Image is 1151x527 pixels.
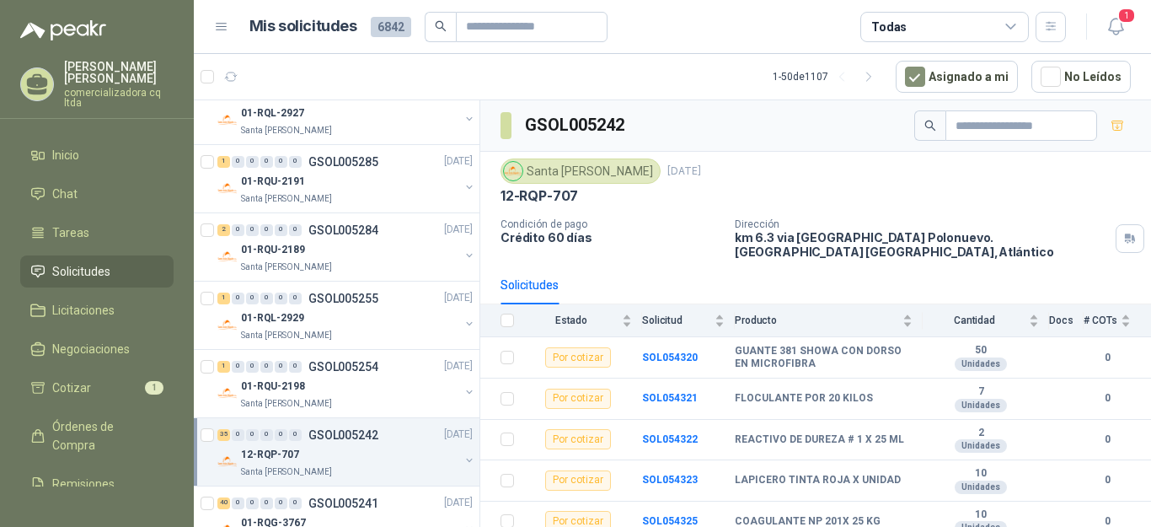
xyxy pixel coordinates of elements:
[260,156,273,168] div: 0
[545,429,611,449] div: Por cotizar
[501,276,559,294] div: Solicitudes
[289,361,302,373] div: 0
[20,468,174,500] a: Remisiones
[871,18,907,36] div: Todas
[52,223,89,242] span: Tareas
[52,146,79,164] span: Inicio
[260,497,273,509] div: 0
[642,352,698,363] a: SOL054320
[217,293,230,304] div: 1
[232,293,244,304] div: 0
[504,162,522,180] img: Company Logo
[20,333,174,365] a: Negociaciones
[20,411,174,461] a: Órdenes de Compra
[735,218,1109,230] p: Dirección
[1084,472,1131,488] b: 0
[735,474,901,487] b: LAPICERO TINTA ROJA X UNIDAD
[246,429,259,441] div: 0
[923,315,1025,326] span: Cantidad
[289,156,302,168] div: 0
[241,310,304,326] p: 01-RQL-2929
[1084,432,1131,448] b: 0
[308,224,378,236] p: GSOL005284
[241,105,304,121] p: 01-RQL-2927
[20,139,174,171] a: Inicio
[642,315,711,326] span: Solicitud
[642,515,698,527] a: SOL054325
[241,192,332,206] p: Santa [PERSON_NAME]
[524,304,642,337] th: Estado
[524,315,618,326] span: Estado
[241,397,332,411] p: Santa [PERSON_NAME]
[525,112,627,138] h3: GSOL005242
[217,247,238,267] img: Company Logo
[217,315,238,336] img: Company Logo
[217,152,476,206] a: 1 0 0 0 0 0 GSOL005285[DATE] Company Logo01-RQU-2191Santa [PERSON_NAME]
[308,497,378,509] p: GSOL005241
[246,293,259,304] div: 0
[735,304,923,337] th: Producto
[545,389,611,409] div: Por cotizar
[1031,61,1131,93] button: No Leídos
[923,508,1039,522] b: 10
[52,340,130,358] span: Negociaciones
[241,261,332,274] p: Santa [PERSON_NAME]
[64,61,174,84] p: [PERSON_NAME] [PERSON_NAME]
[217,288,476,342] a: 1 0 0 0 0 0 GSOL005255[DATE] Company Logo01-RQL-2929Santa [PERSON_NAME]
[735,392,873,406] b: FLOCULANTE POR 20 KILOS
[642,433,698,445] a: SOL054322
[923,304,1049,337] th: Cantidad
[923,467,1039,481] b: 10
[20,255,174,288] a: Solicitudes
[246,361,259,373] div: 0
[241,447,299,463] p: 12-RQP-707
[217,357,476,411] a: 1 0 0 0 0 0 GSOL005254[DATE] Company Logo01-RQU-2198Santa [PERSON_NAME]
[642,474,698,486] a: SOL054323
[20,20,106,40] img: Logo peakr
[217,110,238,131] img: Company Logo
[232,497,244,509] div: 0
[20,372,174,404] a: Cotizar1
[52,475,115,493] span: Remisiones
[232,361,244,373] div: 0
[241,124,332,137] p: Santa [PERSON_NAME]
[241,174,305,190] p: 01-RQU-2191
[260,361,273,373] div: 0
[217,429,230,441] div: 35
[232,429,244,441] div: 0
[275,497,287,509] div: 0
[444,290,473,306] p: [DATE]
[545,471,611,491] div: Por cotizar
[642,304,735,337] th: Solicitud
[275,361,287,373] div: 0
[260,293,273,304] div: 0
[217,497,230,509] div: 40
[501,218,721,230] p: Condición de pago
[232,156,244,168] div: 0
[735,230,1109,259] p: km 6.3 via [GEOGRAPHIC_DATA] Polonuevo. [GEOGRAPHIC_DATA] [GEOGRAPHIC_DATA] , Atlántico
[52,417,158,454] span: Órdenes de Compra
[275,429,287,441] div: 0
[1084,304,1151,337] th: # COTs
[275,156,287,168] div: 0
[642,392,698,404] a: SOL054321
[217,179,238,199] img: Company Logo
[444,427,473,443] p: [DATE]
[246,497,259,509] div: 0
[289,224,302,236] div: 0
[246,224,259,236] div: 0
[923,427,1039,440] b: 2
[667,164,701,180] p: [DATE]
[52,185,78,203] span: Chat
[52,262,110,281] span: Solicitudes
[371,17,411,37] span: 6842
[735,345,913,371] b: GUANTE 381 SHOWA CON DORSO EN MICROFIBRA
[289,497,302,509] div: 0
[923,344,1039,358] b: 50
[64,88,174,108] p: comercializadora cq ltda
